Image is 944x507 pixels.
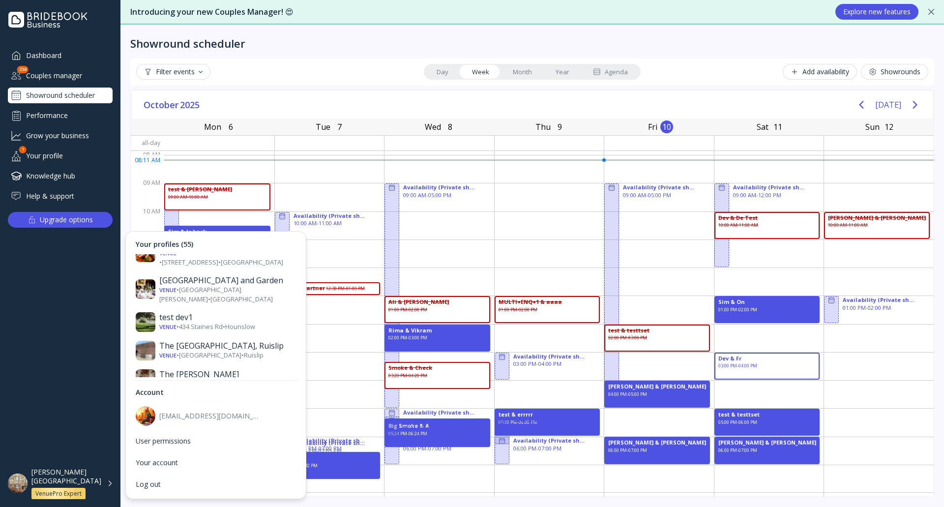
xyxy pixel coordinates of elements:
div: Explore new features [843,8,911,16]
div: test & testtset, 05:00 PM - 06:00 PM [714,408,820,436]
img: dpr=1,fit=cover,g=face,w=30,h=30 [136,280,155,299]
div: Fri [645,120,660,134]
div: test & errrrr [499,411,533,418]
div: 05:00 PM - 06:00 PM [499,419,537,434]
div: Grow your business [8,127,113,144]
div: • 434 Staines Rd • Hounslow [159,323,296,332]
div: Filter events [144,68,203,76]
div: Availability (Private showrounds), 05:17 PM - 06:17 PM [495,416,600,444]
div: Rima & Vikram [388,327,432,334]
div: Jessica & Chris, 04:00 PM - 05:00 PM [604,380,710,408]
div: User permissions [136,437,296,446]
a: Dashboard [8,47,113,63]
div: • [STREET_ADDRESS] • [GEOGRAPHIC_DATA] [159,248,296,267]
div: Thu [532,120,554,134]
div: 10 AM [131,206,164,234]
div: Add availability [791,68,849,76]
div: Dev & Fr [718,355,741,362]
div: test dev1 [159,313,296,323]
div: test & [PERSON_NAME] [168,185,232,193]
div: Sat [754,120,771,134]
div: 01:00 PM - 02:00 PM [718,307,757,322]
div: [EMAIL_ADDRESS][DOMAIN_NAME] [159,412,261,420]
div: Account [130,384,302,401]
div: Sim & Is back, 10:30 AM - 12:00 PM [164,225,270,268]
div: 10 [660,120,673,133]
button: [DATE] [875,96,901,114]
div: Sim & On, 06:32 PM - 07:32 PM [275,451,381,479]
img: dpr=1,fit=cover,g=face,w=48,h=48 [8,474,28,493]
div: test & testtset [608,327,649,334]
div: 06:00 PM - 07:00 PM [718,447,757,462]
a: Performance [8,107,113,123]
div: Dev & Fr, 03:00 PM - 04:00 PM [714,352,820,380]
div: Dev & De Test [718,214,758,222]
div: Your account [136,458,296,467]
div: Sim & Is back [168,228,206,236]
div: 05:00 PM - 06:00 PM [718,419,757,434]
div: 256 [17,66,29,73]
div: 10:00 AM - 11:00 AM [828,222,868,237]
div: test & testtset [718,411,760,418]
button: Add availability [783,64,857,80]
div: 08 AM [131,149,164,177]
a: Your profile1 [8,148,113,164]
div: [PERSON_NAME] & [PERSON_NAME] [718,439,816,447]
div: 02:00 PM - 03:00 PM [388,335,427,350]
div: Your profile [8,148,113,164]
div: Jessica & Chris, 06:00 PM - 07:00 PM [604,436,710,464]
div: 11 [771,120,784,133]
div: All-day [131,136,164,150]
div: Showrounds [869,68,920,76]
div: 1 [19,146,27,153]
div: Availability (Private showrounds), 03:00 PM - 04:00 PM [495,352,600,380]
div: 8 [444,120,457,133]
button: Upgrade options [8,212,113,228]
img: dpr=1,fit=cover,g=face,w=30,h=30 [136,369,155,389]
button: Showrounds [861,64,928,80]
div: Agenda [593,67,628,77]
a: User permissions [130,431,302,451]
div: 6 [224,120,237,133]
img: dpr=1,fit=cover,g=face,w=30,h=30 [136,341,155,360]
div: Availability (Private showrounds), 05:16 PM - 06:16 PM [384,416,490,444]
div: Tue [313,120,333,134]
div: 7 [333,120,346,133]
div: Smoke & Check [388,364,432,372]
div: Venue [159,352,177,359]
div: 12 [883,120,895,133]
div: Ali & [PERSON_NAME] [388,298,449,306]
div: Availability (Private showrounds), 01:00 PM - 02:00 PM [824,296,930,324]
button: Next page [905,95,925,115]
div: Sim & On, 01:00 PM - 02:00 PM [714,296,820,324]
div: Venue [159,286,177,294]
button: Filter events [136,64,210,80]
div: 12:30 PM - 01:00 PM [326,286,377,292]
div: 01:00 PM - 02:00 PM [499,307,537,322]
span: October [144,97,180,112]
div: Smoke & Check, 03:20 PM - 04:20 PM [384,361,490,389]
div: 03:20 PM - 04:20 PM [388,373,427,388]
div: Availability (Private showrounds), 06:00 PM - 07:00 PM [384,436,490,464]
div: Wed [422,120,444,134]
a: Year [544,65,581,79]
div: Sim & On, 05:21 PM - 06:21 PM [384,418,490,446]
div: 02:00 PM - 03:00 PM [608,335,647,350]
div: 03:00 PM - 04:00 PM [718,363,757,378]
a: Knowledge hub [8,168,113,184]
div: Big Smoke & A, 05:24 PM - 06:24 PM [384,419,490,447]
div: Sim & On [718,298,745,306]
div: Showround scheduler [130,36,245,50]
div: 01:00 PM - 02:00 PM [388,307,427,322]
div: 04:00 PM - 05:00 PM [608,391,647,406]
div: test & errrrr, 05:00 PM - 06:00 PM [495,408,600,436]
a: Help & support [8,188,113,204]
div: Jakub & Partner, 12:30 PM - 01:00 PM [275,282,381,296]
a: Showround scheduler [8,88,113,103]
img: dpr=1,fit=cover,g=face,w=30,h=30 [136,312,155,332]
div: MULTI+ENQ+1 & aaaa, 01:00 PM - 02:00 PM [495,296,600,324]
button: Explore new features [835,4,918,20]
